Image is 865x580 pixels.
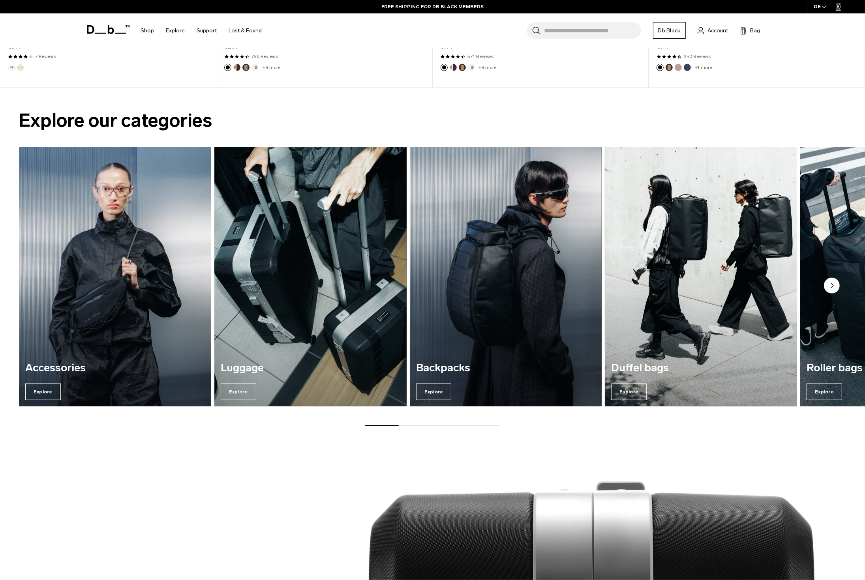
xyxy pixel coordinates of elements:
div: 4 / 7 [605,147,797,406]
button: Diffusion [17,64,24,71]
a: FREE SHIPPING FOR DB BLACK MEMBERS [381,3,484,10]
a: 756 reviews [251,53,278,60]
span: Explore [611,384,647,400]
button: Cappuccino [450,64,457,71]
button: Aurora [8,64,15,71]
a: 7 reviews [35,53,56,60]
button: Black Out [224,64,231,71]
a: Account [698,26,728,35]
span: Explore [221,384,256,400]
a: Db Black [653,22,686,39]
a: +1 more [695,65,712,70]
span: Bag [751,26,760,35]
a: 240 reviews [684,53,711,60]
button: Fogbow Beige [675,64,682,71]
span: Explore [416,384,452,400]
a: Duffel bags Explore [605,147,797,406]
a: Luggage Explore [214,147,407,406]
nav: Main Navigation [135,13,268,48]
a: +8 more [479,65,497,70]
a: Explore [166,17,185,45]
div: 1 / 7 [19,147,211,406]
button: Espresso [666,64,673,71]
h3: Luggage [221,362,400,374]
button: Cappuccino [233,64,240,71]
div: 2 / 7 [214,147,407,406]
button: Blue Hour [684,64,691,71]
span: Explore [25,384,61,400]
button: Espresso [242,64,250,71]
h2: Explore our categories [19,107,846,135]
h3: Accessories [25,362,205,374]
button: Oatmilk [468,64,475,71]
button: Bag [740,26,760,35]
span: Account [708,26,728,35]
button: Oatmilk [251,64,259,71]
div: 3 / 7 [410,147,602,406]
a: Shop [141,17,154,45]
a: Support [197,17,217,45]
a: Accessories Explore [19,147,211,406]
button: Next slide [824,278,840,295]
a: Lost & Found [229,17,262,45]
h3: Duffel bags [611,362,791,374]
span: Explore [807,384,842,400]
a: +8 more [263,65,280,70]
button: Black Out [657,64,664,71]
h3: Backpacks [416,362,596,374]
a: Backpacks Explore [410,147,602,406]
button: Espresso [459,64,466,71]
button: Black Out [441,64,448,71]
a: 571 reviews [468,53,494,60]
